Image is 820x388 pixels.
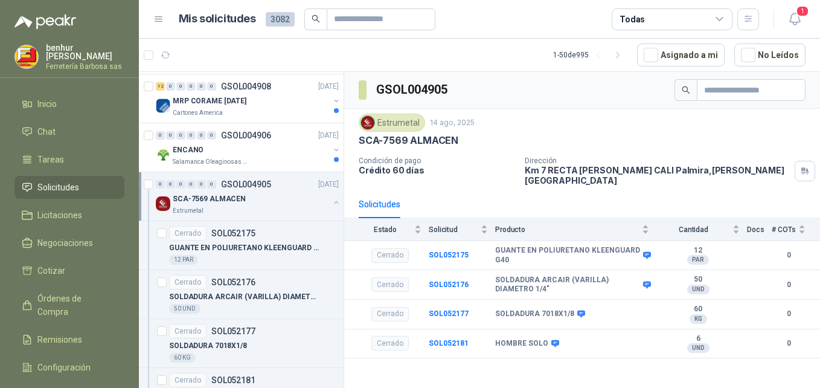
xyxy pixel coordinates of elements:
div: 0 [156,180,165,189]
div: Todas [620,13,645,26]
span: Producto [495,225,639,234]
div: 0 [197,180,206,189]
span: Chat [37,125,56,138]
p: Dirección [525,157,790,165]
a: CerradoSOL052175GUANTE EN POLIURETANO KLEENGUARD G4012 PAR [139,221,344,270]
div: 0 [176,82,185,91]
b: 0 [772,279,806,291]
th: Cantidad [656,218,747,241]
a: Negociaciones [14,231,124,254]
span: 3082 [266,12,295,27]
div: 12 [156,82,165,91]
div: Cerrado [371,248,409,263]
a: Inicio [14,92,124,115]
div: UND [687,285,709,294]
b: 60 [656,305,740,314]
div: Cerrado [371,277,409,292]
div: 1 - 50 de 995 [553,45,627,65]
b: SOL052181 [429,339,469,348]
img: Company Logo [156,147,170,162]
p: [DATE] [318,81,339,92]
a: 0 0 0 0 0 0 GSOL004906[DATE] Company LogoENCANOSalamanca Oleaginosas SAS [156,128,341,167]
p: Condición de pago [359,157,515,165]
a: Solicitudes [14,176,124,199]
div: 0 [156,131,165,140]
a: Órdenes de Compra [14,287,124,323]
span: Remisiones [37,333,82,346]
p: GSOL004908 [221,82,271,91]
div: 60 KG [169,353,196,363]
a: SOL052175 [429,251,469,259]
img: Company Logo [156,196,170,211]
div: Cerrado [169,275,207,289]
a: Chat [14,120,124,143]
span: search [682,86,690,94]
p: Ferretería Barbosa sas [46,63,124,70]
b: 12 [656,246,740,256]
b: HOMBRE SOLO [495,339,548,349]
p: GSOL004905 [221,180,271,189]
a: 0 0 0 0 0 0 GSOL004905[DATE] Company LogoSCA-7569 ALMACENEstrumetal [156,177,341,216]
b: 0 [772,250,806,261]
p: SOLDADURA 7018X1/8 [169,340,247,352]
img: Company Logo [15,45,38,68]
img: Company Logo [361,116,374,129]
a: 12 0 0 0 0 0 GSOL004908[DATE] Company LogoMRP CORAME [DATE]Cartones America [156,79,341,118]
span: # COTs [772,225,796,234]
img: Company Logo [156,99,170,113]
div: 0 [207,131,216,140]
div: 0 [197,82,206,91]
span: Configuración [37,361,91,374]
button: 1 [784,8,806,30]
span: Solicitud [429,225,478,234]
th: Docs [747,218,772,241]
p: SCA-7569 ALMACEN [359,134,458,147]
p: SOL052175 [211,229,255,238]
th: # COTs [772,218,820,241]
b: SOL052176 [429,280,469,289]
div: 12 PAR [169,255,198,265]
a: CerradoSOL052177SOLDADURA 7018X1/860 KG [139,319,344,368]
button: No Leídos [734,44,806,66]
div: Cerrado [169,226,207,241]
div: 0 [176,131,185,140]
span: Estado [359,225,412,234]
p: SOL052177 [211,327,255,335]
th: Producto [495,218,656,241]
div: Cerrado [371,336,409,351]
p: SOLDADURA ARCAIR (VARILLA) DIAMETRO 1/4" [169,291,319,303]
img: Logo peakr [14,15,76,29]
b: SOLDADURA ARCAIR (VARILLA) DIAMETRO 1/4" [495,276,640,294]
p: MRP CORAME [DATE] [173,95,246,107]
a: Licitaciones [14,204,124,227]
h3: GSOL004905 [376,80,449,99]
div: Solicitudes [359,198,400,211]
div: 0 [176,180,185,189]
span: Órdenes de Compra [37,292,113,318]
span: Negociaciones [37,236,93,250]
p: SOL052181 [211,376,255,384]
button: Asignado a mi [637,44,725,66]
p: benhur [PERSON_NAME] [46,44,124,60]
div: 0 [187,131,196,140]
a: Tareas [14,148,124,171]
span: Cantidad [656,225,730,234]
p: Crédito 60 días [359,165,515,175]
span: 1 [796,5,809,17]
p: GSOL004906 [221,131,271,140]
h1: Mis solicitudes [179,10,256,28]
b: 6 [656,334,740,344]
a: Remisiones [14,328,124,351]
div: Estrumetal [359,114,425,132]
div: 0 [197,131,206,140]
span: Solicitudes [37,181,79,194]
div: Cerrado [169,324,207,338]
p: Salamanca Oleaginosas SAS [173,157,249,167]
a: CerradoSOL052176SOLDADURA ARCAIR (VARILLA) DIAMETRO 1/4"50 UND [139,270,344,319]
th: Solicitud [429,218,495,241]
a: Configuración [14,356,124,379]
div: 0 [187,82,196,91]
a: SOL052177 [429,309,469,318]
span: Licitaciones [37,209,82,222]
